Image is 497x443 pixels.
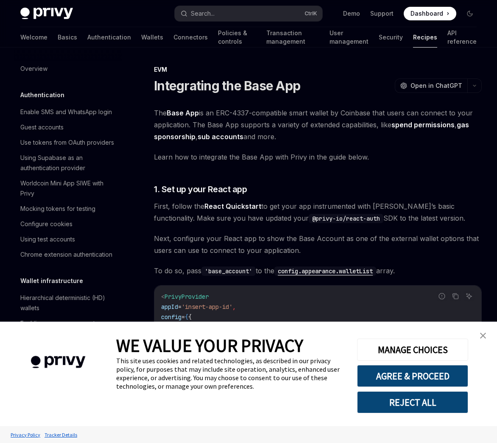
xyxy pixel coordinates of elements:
code: 'base_account' [201,266,256,276]
div: Search... [191,8,215,19]
div: Enabling users or servers to execute transactions [20,318,117,339]
span: 1. Set up your React app [154,183,247,195]
a: Mocking tokens for testing [14,201,122,216]
a: Use tokens from OAuth providers [14,135,122,150]
button: AGREE & PROCEED [357,365,468,387]
button: Toggle dark mode [463,7,477,20]
a: Basics [58,27,77,48]
span: { [188,313,192,321]
span: WE VALUE YOUR PRIVACY [116,334,303,356]
a: Demo [343,9,360,18]
span: Dashboard [410,9,443,18]
span: 'insert-app-id' [181,303,232,311]
div: Mocking tokens for testing [20,204,95,214]
span: Learn how to integrate the Base App with Privy in the guide below. [154,151,482,163]
h5: Wallet infrastructure [20,276,83,286]
div: Use tokens from OAuth providers [20,137,114,148]
code: config.appearance.walletList [274,266,376,276]
a: Policies & controls [218,27,256,48]
a: Using test accounts [14,232,122,247]
a: Configure cookies [14,216,122,232]
h1: Integrating the Base App [154,78,300,93]
span: = [181,313,185,321]
span: Ctrl K [304,10,317,17]
img: close banner [480,333,486,339]
span: The is an ERC-4337-compatible smart wallet by Coinbase that users can connect to your application... [154,107,482,143]
a: Authentication [87,27,131,48]
a: sub accounts [198,132,243,141]
button: MANAGE CHOICES [357,339,468,361]
a: Enable SMS and WhatsApp login [14,104,122,120]
h5: Authentication [20,90,64,100]
button: Report incorrect code [436,291,447,302]
span: config [161,313,181,321]
code: @privy-io/react-auth [309,214,383,223]
button: Ask AI [463,291,475,302]
a: spend permissions [391,121,455,129]
a: React Quickstart [204,202,261,211]
a: close banner [475,327,491,344]
img: company logo [13,344,103,381]
button: Copy the contents from the code block [450,291,461,302]
a: API reference [447,27,477,48]
a: Enabling users or servers to execute transactions [14,316,122,341]
a: Security [379,27,403,48]
span: PrivyProvider [165,293,209,300]
strong: Base App [167,109,199,117]
a: Support [370,9,394,18]
a: config.appearance.walletList [274,266,376,275]
a: Overview [14,61,122,76]
span: { [185,313,188,321]
a: Hierarchical deterministic (HD) wallets [14,290,122,316]
div: Overview [20,64,47,74]
span: < [161,293,165,300]
button: Search...CtrlK [175,6,322,21]
span: First, follow the to get your app instrumented with [PERSON_NAME]’s basic functionality. Make sur... [154,200,482,224]
a: Privacy Policy [8,427,42,442]
span: = [178,303,181,311]
div: EVM [154,65,482,74]
a: Wallets [141,27,163,48]
span: , [232,303,236,311]
a: Welcome [20,27,47,48]
div: Using Supabase as an authentication provider [20,153,117,173]
span: To do so, pass to the array. [154,265,482,277]
a: Worldcoin Mini App SIWE with Privy [14,176,122,201]
div: Chrome extension authentication [20,250,112,260]
div: Worldcoin Mini App SIWE with Privy [20,178,117,199]
img: dark logo [20,8,73,20]
a: User management [329,27,369,48]
span: Open in ChatGPT [410,81,462,90]
a: Dashboard [404,7,456,20]
button: Open in ChatGPT [395,79,467,93]
a: Recipes [413,27,437,48]
a: Chrome extension authentication [14,247,122,262]
div: This site uses cookies and related technologies, as described in our privacy policy, for purposes... [116,356,344,390]
button: REJECT ALL [357,391,468,413]
a: Connectors [173,27,208,48]
span: Next, configure your React app to show the Base Account as one of the external wallet options tha... [154,233,482,256]
div: Configure cookies [20,219,73,229]
a: Tracker Details [42,427,79,442]
span: appId [161,303,178,311]
a: Using Supabase as an authentication provider [14,150,122,176]
a: Guest accounts [14,120,122,135]
div: Hierarchical deterministic (HD) wallets [20,293,117,313]
div: Using test accounts [20,234,75,244]
div: Enable SMS and WhatsApp login [20,107,112,117]
a: Transaction management [266,27,319,48]
div: Guest accounts [20,122,64,132]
